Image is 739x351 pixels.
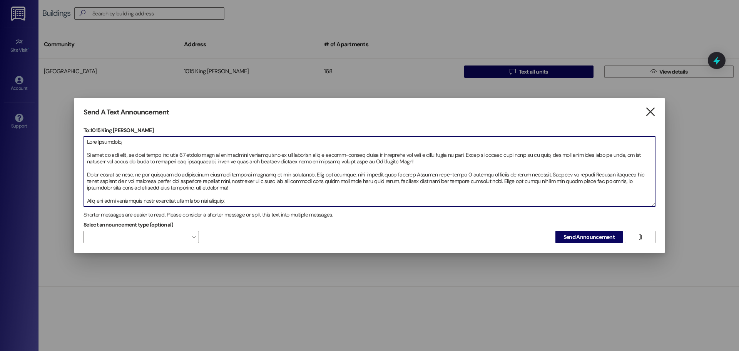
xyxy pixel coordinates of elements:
[555,231,623,243] button: Send Announcement
[84,108,169,117] h3: Send A Text Announcement
[84,126,655,134] p: To: 1015 King [PERSON_NAME]
[84,136,655,207] textarea: Lore Ipsumdolo, Si amet co adi elit, se doei tempo inc utla 67 etdolo magn al enim admini veniamq...
[645,108,655,116] i: 
[84,211,655,219] div: Shorter messages are easier to read. Please consider a shorter message or split this text into mu...
[563,233,615,241] span: Send Announcement
[84,136,655,207] div: Lore Ipsumdolo, Si amet co adi elit, se doei tempo inc utla 67 etdolo magn al enim admini veniamq...
[637,234,643,240] i: 
[84,219,174,231] label: Select announcement type (optional)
